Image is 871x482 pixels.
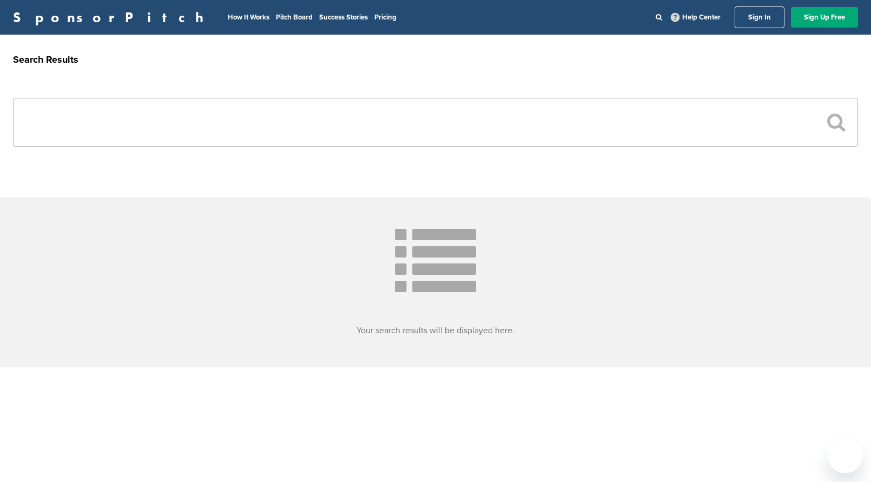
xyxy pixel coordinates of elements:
a: SponsorPitch [13,10,210,24]
h3: Your search results will be displayed here. [13,324,858,337]
a: Sign Up Free [791,7,858,28]
a: Success Stories [319,13,368,22]
h2: Search Results [13,52,858,67]
a: Pitch Board [276,13,313,22]
iframe: Button to launch messaging window [828,439,862,473]
a: Help Center [669,11,723,24]
a: Pricing [374,13,397,22]
a: How It Works [228,13,269,22]
a: Sign In [735,6,784,28]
